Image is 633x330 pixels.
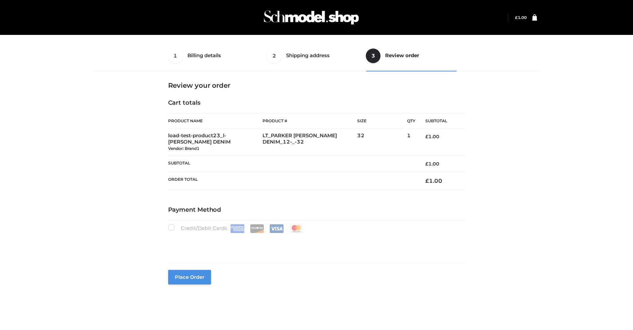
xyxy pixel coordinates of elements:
[357,129,407,156] td: 32
[168,146,199,151] small: Vendor: Brand1
[425,134,439,140] bdi: 1.00
[168,224,304,233] label: Credit/Debit Cards
[167,232,464,256] iframe: Secure payment input frame
[168,81,465,89] h3: Review your order
[168,156,415,172] th: Subtotal
[415,114,465,129] th: Subtotal
[425,134,428,140] span: £
[407,113,415,129] th: Qty
[515,15,527,20] bdi: 1.00
[168,172,415,189] th: Order Total
[425,161,439,167] bdi: 1.00
[425,177,442,184] bdi: 1.00
[425,177,429,184] span: £
[515,15,527,20] a: £1.00
[263,129,357,156] td: LT_PARKER [PERSON_NAME] DENIM_12-_-32
[263,113,357,129] th: Product #
[250,224,264,233] img: Discover
[168,270,211,284] button: Place order
[425,161,428,167] span: £
[168,129,263,156] td: load-test-product23_l-[PERSON_NAME] DENIM
[407,129,415,156] td: 1
[168,113,263,129] th: Product Name
[230,224,245,233] img: Amex
[269,224,284,233] img: Visa
[168,206,465,214] h4: Payment Method
[357,114,404,129] th: Size
[515,15,518,20] span: £
[168,99,465,107] h4: Cart totals
[289,224,303,233] img: Mastercard
[262,4,361,31] img: Schmodel Admin 964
